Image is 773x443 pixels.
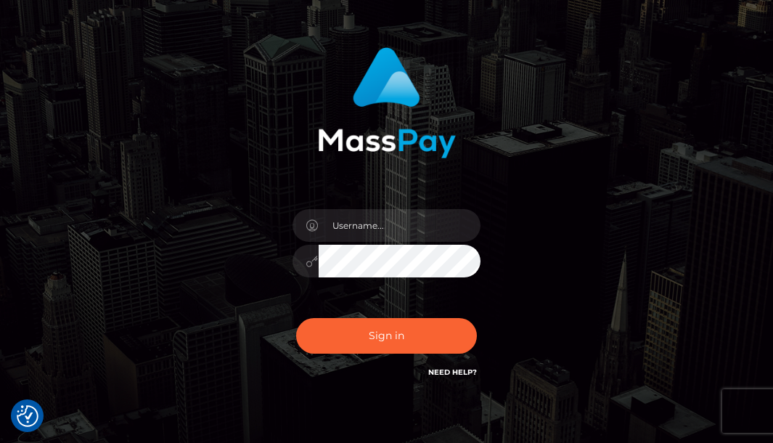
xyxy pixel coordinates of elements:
[296,318,478,354] button: Sign in
[17,405,38,427] button: Consent Preferences
[318,47,456,158] img: MassPay Login
[319,209,481,242] input: Username...
[428,367,477,377] a: Need Help?
[17,405,38,427] img: Revisit consent button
